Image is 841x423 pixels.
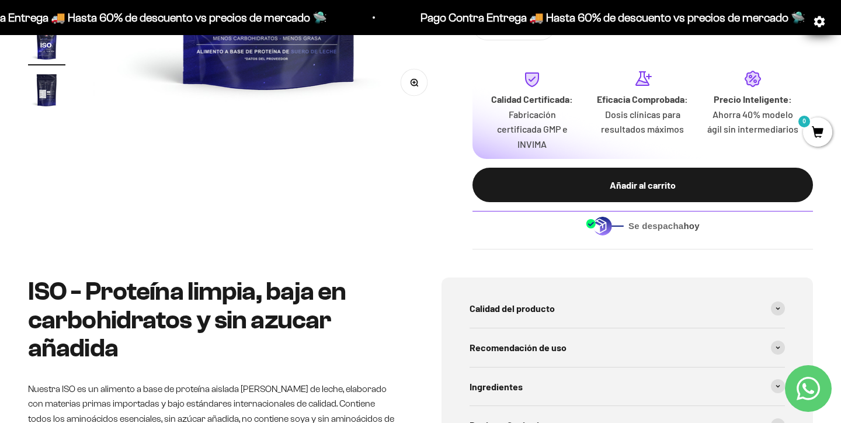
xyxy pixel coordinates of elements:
p: Fabricación certificada GMP e INVIMA [486,107,578,152]
strong: Precio Inteligente: [714,93,792,105]
p: ¿Qué te daría la seguridad final para añadir este producto a tu carrito? [14,19,242,46]
img: Despacho sin intermediarios [586,216,624,235]
div: Click to open the Convert QA Overlay Panel [812,15,826,29]
div: Añadir al carrito [496,178,790,193]
p: Pago Contra Entrega 🚚 Hasta 60% de descuento vs precios de mercado 🛸 [403,8,788,27]
h2: ISO - Proteína limpia, baja en carbohidratos y sin azucar añadida [28,278,399,362]
button: Enviar [190,174,242,194]
span: Enviar [191,174,241,194]
b: hoy [683,221,699,231]
span: Calidad del producto [470,301,555,316]
summary: Ingredientes [470,367,785,406]
span: Recomendación de uso [470,340,567,355]
strong: Calidad Certificada: [491,93,573,105]
button: Añadir al carrito [472,168,813,203]
button: Ir al artículo 17 [28,71,65,112]
mark: 0 [797,115,811,129]
div: Un mensaje de garantía de satisfacción visible. [14,113,242,134]
summary: Calidad del producto [470,289,785,328]
div: La confirmación de la pureza de los ingredientes. [14,137,242,168]
summary: Recomendación de uso [470,328,785,367]
div: Más detalles sobre la fecha exacta de entrega. [14,90,242,110]
span: Se despacha [628,220,700,233]
img: Proteína Aislada (ISO) [28,25,65,62]
a: 0 [803,127,832,140]
button: Ir al artículo 16 [28,25,65,65]
div: Un aval de expertos o estudios clínicos en la página. [14,56,242,87]
p: Ahorra 40% modelo ágil sin intermediarios [707,107,799,137]
strong: Eficacia Comprobada: [597,93,688,105]
p: Dosis clínicas para resultados máximos [597,107,689,137]
img: Proteína Aislada (ISO) [28,71,65,109]
span: Ingredientes [470,379,523,394]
